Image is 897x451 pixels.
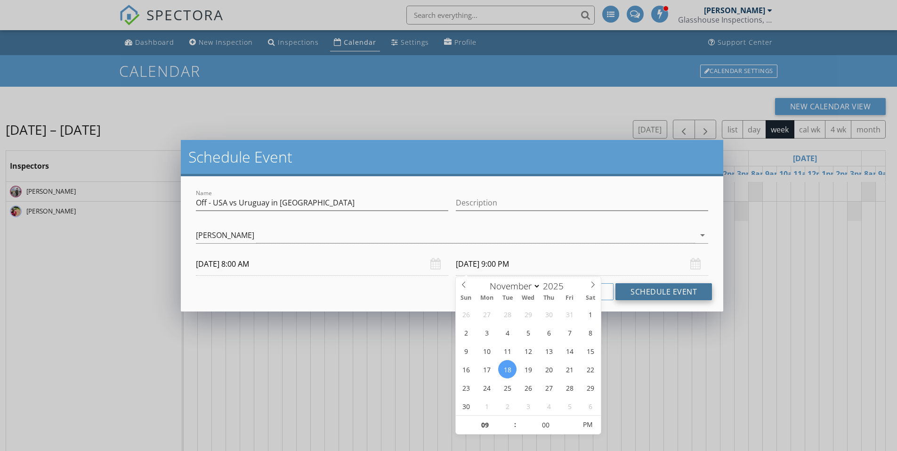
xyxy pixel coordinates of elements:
span: November 16, 2025 [457,360,475,378]
span: November 6, 2025 [540,323,558,342]
span: : [514,415,517,434]
span: November 21, 2025 [560,360,579,378]
input: Year [541,280,572,292]
span: December 5, 2025 [560,397,579,415]
span: November 4, 2025 [498,323,517,342]
span: November 3, 2025 [477,323,496,342]
span: November 19, 2025 [519,360,537,378]
h2: Schedule Event [188,148,716,166]
span: Thu [539,295,559,301]
span: Tue [497,295,518,301]
button: Schedule Event [615,283,712,300]
span: November 22, 2025 [581,360,599,378]
span: October 28, 2025 [498,305,517,323]
span: November 5, 2025 [519,323,537,342]
span: November 8, 2025 [581,323,599,342]
span: December 3, 2025 [519,397,537,415]
span: November 23, 2025 [457,378,475,397]
span: November 1, 2025 [581,305,599,323]
span: November 7, 2025 [560,323,579,342]
span: October 27, 2025 [477,305,496,323]
span: Sun [456,295,477,301]
span: November 20, 2025 [540,360,558,378]
span: Mon [477,295,497,301]
span: November 29, 2025 [581,378,599,397]
span: November 30, 2025 [457,397,475,415]
span: November 25, 2025 [498,378,517,397]
span: November 2, 2025 [457,323,475,342]
span: November 10, 2025 [477,342,496,360]
span: December 6, 2025 [581,397,599,415]
span: November 27, 2025 [540,378,558,397]
span: November 14, 2025 [560,342,579,360]
span: October 29, 2025 [519,305,537,323]
span: December 2, 2025 [498,397,517,415]
span: November 12, 2025 [519,342,537,360]
input: Select date [196,253,448,276]
span: November 26, 2025 [519,378,537,397]
span: October 26, 2025 [457,305,475,323]
span: November 9, 2025 [457,342,475,360]
div: [PERSON_NAME] [196,231,254,239]
span: Click to toggle [574,415,600,434]
input: Select date [456,253,708,276]
span: October 30, 2025 [540,305,558,323]
span: December 1, 2025 [477,397,496,415]
span: November 17, 2025 [477,360,496,378]
span: November 24, 2025 [477,378,496,397]
span: Wed [518,295,539,301]
span: October 31, 2025 [560,305,579,323]
span: Fri [559,295,580,301]
span: November 28, 2025 [560,378,579,397]
span: November 18, 2025 [498,360,517,378]
span: November 11, 2025 [498,342,517,360]
i: arrow_drop_down [697,230,708,241]
span: November 15, 2025 [581,342,599,360]
span: Sat [580,295,601,301]
span: December 4, 2025 [540,397,558,415]
span: November 13, 2025 [540,342,558,360]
